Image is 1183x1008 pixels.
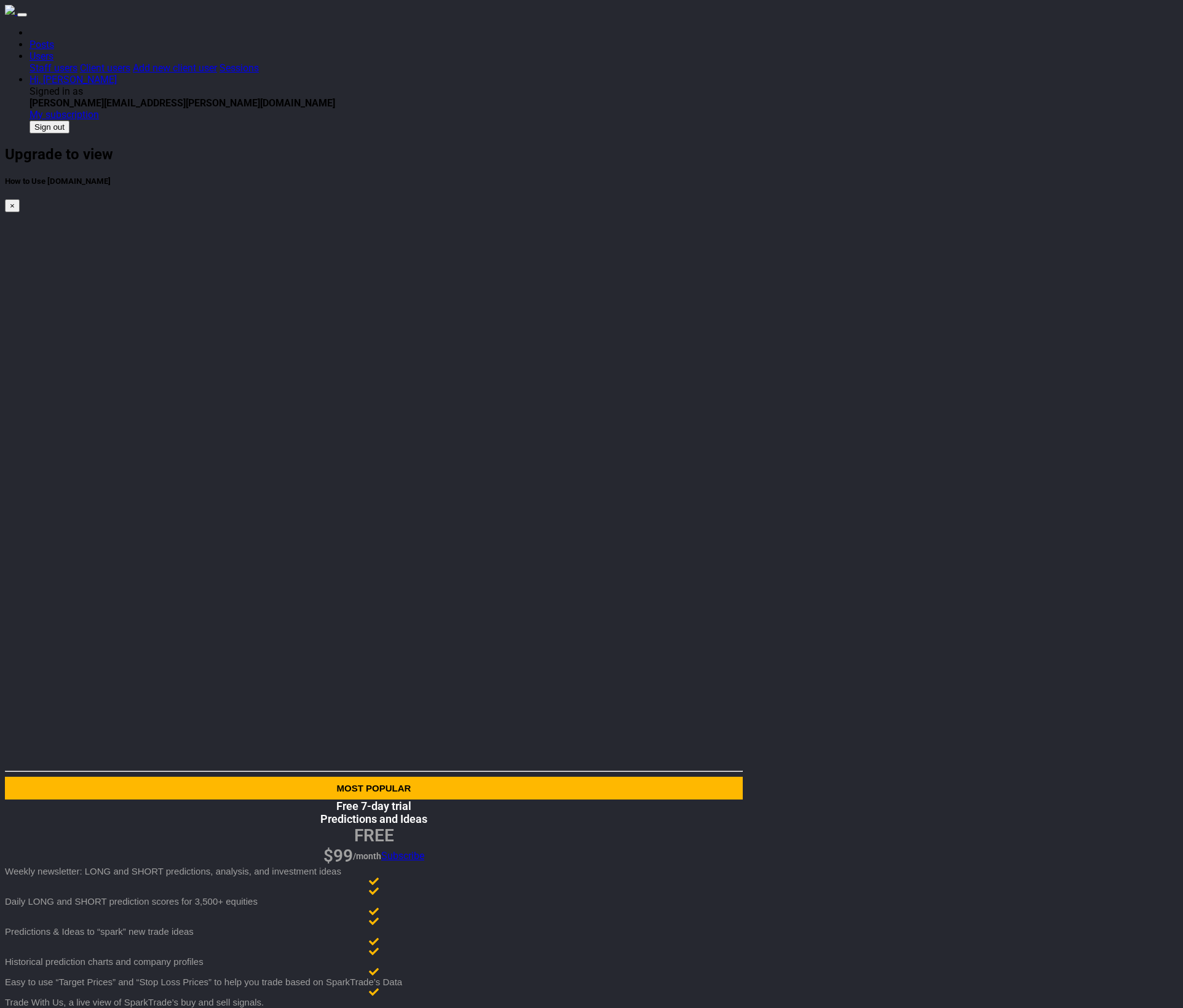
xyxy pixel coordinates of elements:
[5,926,743,937] div: Predictions & Ideas to “spark” new trade ideas
[5,812,743,825] div: Predictions and Ideas
[5,800,743,812] div: Free 7-day trial
[5,5,15,15] img: sparktrade.png
[133,62,217,74] a: Add new client user
[80,62,130,74] a: Client users
[5,199,20,212] button: ×
[5,146,743,163] h2: Upgrade to view
[17,13,27,17] button: Toggle navigation
[10,201,15,210] span: ×
[30,109,99,121] a: My subscription
[30,121,69,133] button: Sign out
[30,62,1178,74] div: Users
[323,846,353,866] div: $99
[5,783,743,793] div: Most popular
[5,212,743,766] iframe: Album Cover for Website without music Widescreen version.mp4
[5,896,743,907] div: Daily LONG and SHORT prediction scores for 3,500+ equities
[30,74,117,85] a: Hi, [PERSON_NAME]
[30,85,1178,109] div: Signed in as
[220,62,259,74] a: Sessions
[381,850,424,862] a: Subscribe
[30,62,77,74] a: Staff users
[5,977,743,987] div: Easy to use “Target Prices” and “Stop Loss Prices” to help you trade based on SparkTrade’s Data
[354,825,394,846] div: FREE
[5,177,743,186] h5: How to Use [DOMAIN_NAME]
[30,50,53,62] a: Users
[30,97,335,109] b: [PERSON_NAME][EMAIL_ADDRESS][PERSON_NAME][DOMAIN_NAME]
[5,956,743,967] div: Historical prediction charts and company profiles
[5,997,743,1007] div: Trade With Us, a live view of SparkTrade’s buy and sell signals.
[30,39,54,50] a: Posts
[5,866,743,876] div: Weekly newsletter: LONG and SHORT predictions, analysis, and investment ideas
[30,85,1178,133] div: Users
[353,851,381,861] div: /month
